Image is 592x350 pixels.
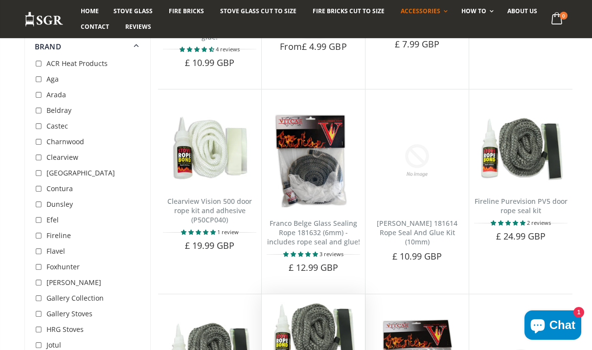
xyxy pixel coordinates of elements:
[547,10,568,29] a: 0
[169,7,204,15] span: Fire Bricks
[35,42,61,51] span: Brand
[46,137,84,146] span: Charnwood
[24,11,64,27] img: Stove Glass Replacement
[163,4,256,42] a: Hunter Herald 8/14 (Old) Double Door rope kit (Doors) - includes rope seal and glue!
[305,3,392,19] a: Fire Bricks Cut To Size
[283,250,319,258] span: 5.00 stars
[125,22,151,31] span: Reviews
[267,219,360,246] a: Franco Belge Glass Sealing Rope 181632 (6mm) - includes rope seal and glue!
[161,3,211,19] a: Fire Bricks
[118,19,159,35] a: Reviews
[461,7,486,15] span: How To
[522,310,584,342] inbox-online-store-chat: Shopify online store chat
[302,41,347,52] span: £ 4.99 GBP
[106,3,160,19] a: Stove Glass
[527,219,551,226] span: 2 reviews
[46,215,59,224] span: Efel
[46,90,66,99] span: Arada
[454,3,499,19] a: How To
[500,3,545,19] a: About us
[46,340,61,350] span: Jotul
[496,230,546,242] span: £ 24.99 GBP
[73,3,106,19] a: Home
[46,293,104,303] span: Gallery Collection
[280,41,346,52] span: From
[46,309,92,318] span: Gallery Stoves
[114,7,153,15] span: Stove Glass
[217,228,239,236] span: 1 review
[216,45,240,53] span: 4 reviews
[81,22,109,31] span: Contact
[377,219,457,246] a: [PERSON_NAME] 181614 Rope Seal And Glue Kit (10mm)
[46,184,73,193] span: Contura
[491,219,527,226] span: 5.00 stars
[507,7,537,15] span: About us
[560,12,568,20] span: 0
[81,7,99,15] span: Home
[319,250,343,258] span: 3 reviews
[401,7,440,15] span: Accessories
[46,262,80,271] span: Foxhunter
[185,240,235,251] span: £ 19.99 GBP
[46,74,59,84] span: Aga
[220,7,296,15] span: Stove Glass Cut To Size
[180,45,216,53] span: 4.25 stars
[46,246,65,256] span: Flavel
[46,168,115,177] span: [GEOGRAPHIC_DATA]
[46,106,71,115] span: Beldray
[213,3,303,19] a: Stove Glass Cut To Size
[474,114,568,185] img: Stovax Stockton 11 door rope seal kit
[46,153,78,162] span: Clearview
[289,262,339,273] span: £ 12.99 GBP
[73,19,116,35] a: Contact
[395,38,440,50] span: £ 7.99 GBP
[46,231,71,240] span: Fireline
[181,228,217,236] span: 5.00 stars
[167,197,252,224] a: Clearview Vision 500 door rope kit and adhesive (P50CP040)
[475,197,568,215] a: Fireline Purevision PV5 door rope seal kit
[46,121,68,131] span: Castec
[392,250,442,262] span: £ 10.99 GBP
[185,57,235,68] span: £ 10.99 GBP
[46,59,108,68] span: ACR Heat Products
[46,199,73,209] span: Dunsley
[163,114,256,185] img: Clearview Vision 500 door rope kit and adhesive (P50CP040)
[313,7,385,15] span: Fire Bricks Cut To Size
[267,114,360,207] img: Vitcas black rope, glue and gloves kit 6mm
[46,278,101,287] span: [PERSON_NAME]
[46,325,84,334] span: HRG Stoves
[393,3,453,19] a: Accessories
